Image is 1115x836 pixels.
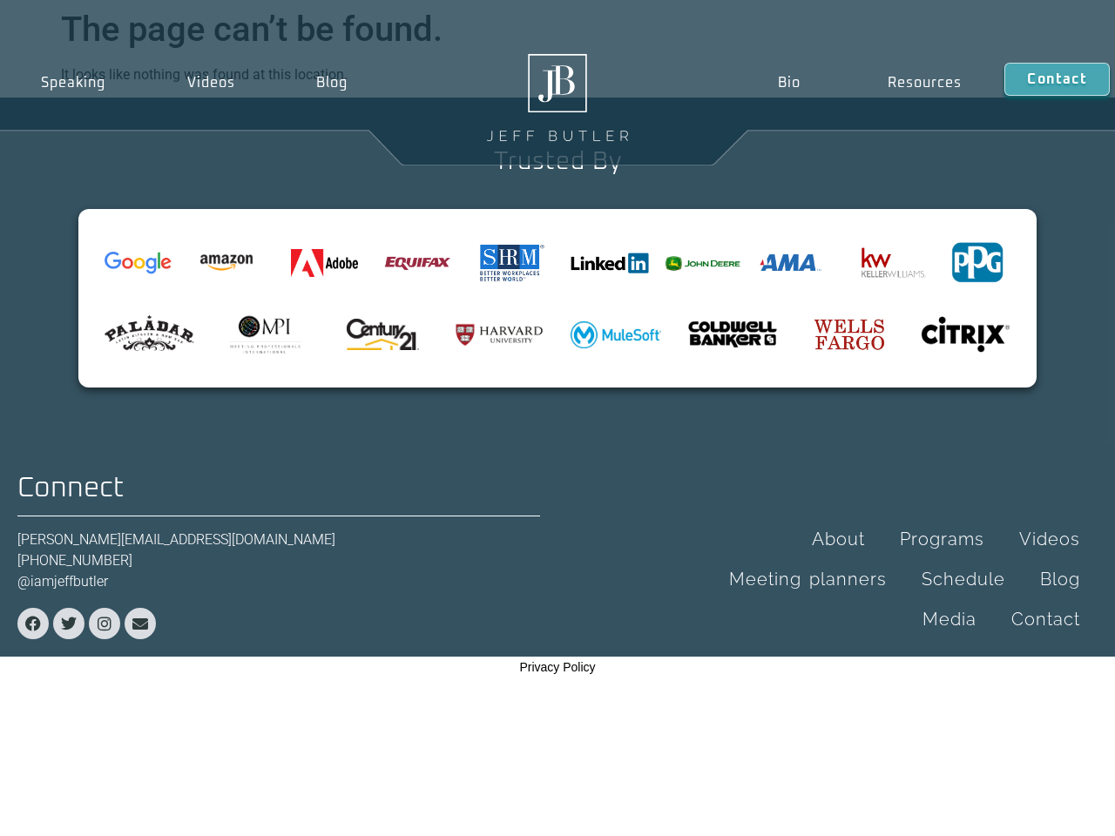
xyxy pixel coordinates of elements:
[994,599,1098,639] a: Contact
[1004,63,1109,96] a: Contact
[734,63,1004,103] nav: Menu
[905,599,994,639] a: Media
[17,552,132,569] a: [PHONE_NUMBER]
[17,573,108,590] a: @iamjeffbutler
[712,559,904,599] a: Meeting planners
[679,519,1098,639] nav: Menu
[1023,559,1098,599] a: Blog
[1027,72,1086,86] span: Contact
[882,519,1002,559] a: Programs
[734,63,844,103] a: Bio
[17,531,335,548] a: [PERSON_NAME][EMAIL_ADDRESS][DOMAIN_NAME]
[275,63,389,103] a: Blog
[794,519,882,559] a: About
[1002,519,1098,559] a: Videos
[146,63,276,103] a: Videos
[519,660,595,674] a: Privacy Policy
[17,475,540,502] h2: Connect
[844,63,1005,103] a: Resources
[904,559,1023,599] a: Schedule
